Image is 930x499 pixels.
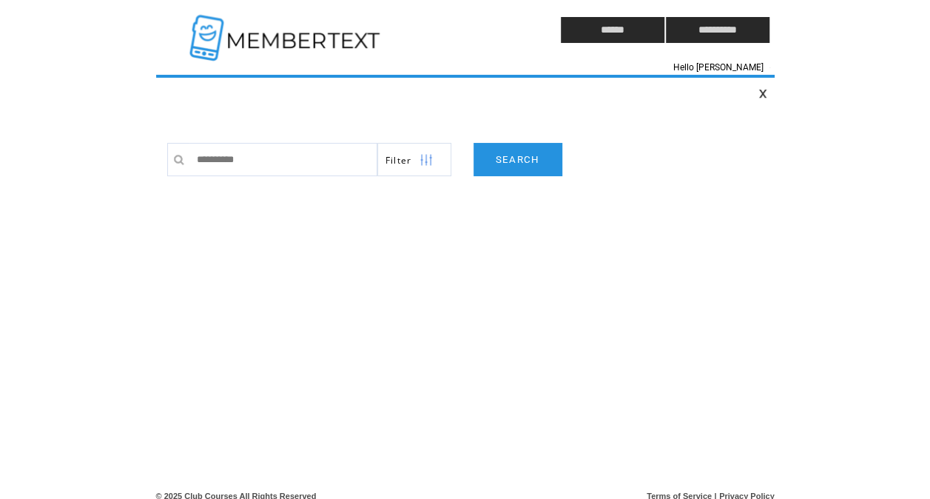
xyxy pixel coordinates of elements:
[474,143,562,176] a: SEARCH
[385,154,412,167] span: Show filters
[673,62,764,73] span: Hello [PERSON_NAME]
[419,144,433,177] img: filters.png
[377,143,451,176] a: Filter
